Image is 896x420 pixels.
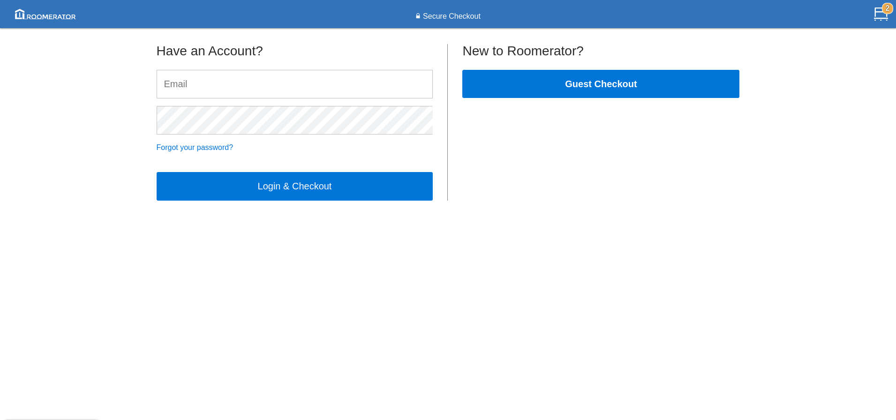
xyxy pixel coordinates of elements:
[462,44,739,66] h3: New to Roomerator?
[157,172,433,200] input: Login & Checkout
[157,70,433,98] input: Email
[421,11,481,22] label: Secure Checkout
[462,70,739,98] button: Guest Checkout
[157,44,433,66] h3: Have an Account?
[882,3,893,14] strong: 2
[415,13,421,20] img: Lock
[565,79,637,89] b: Guest Checkout
[874,7,888,21] img: Cart.svg
[157,143,233,151] a: Forgot your password?
[12,6,79,22] img: roomerator-logo.png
